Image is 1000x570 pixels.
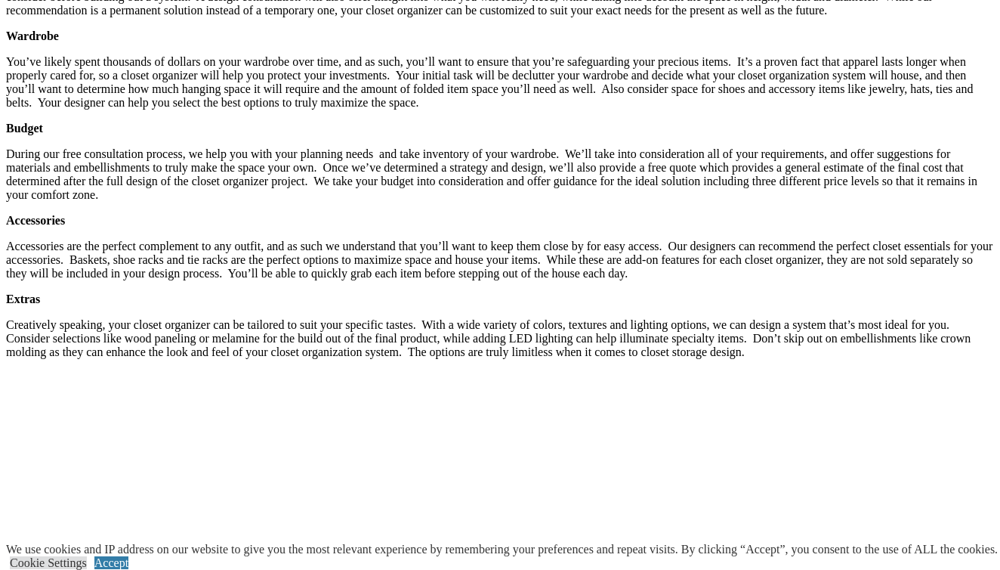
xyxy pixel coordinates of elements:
[10,556,87,569] a: Cookie Settings
[6,543,998,556] div: We use cookies and IP address on our website to give you the most relevant experience by remember...
[6,318,994,359] p: Creatively speaking, your closet organizer can be tailored to suit your specific tastes. With a w...
[6,122,43,135] strong: Budget
[6,147,994,202] p: During our free consultation process, we help you with your planning needs and take inventory of ...
[6,214,65,227] strong: Accessories
[6,55,994,110] p: You’ve likely spent thousands of dollars on your wardrobe over time, and as such, you’ll want to ...
[6,29,59,42] strong: Wardrobe
[6,293,40,305] strong: Extras
[6,240,994,280] p: Accessories are the perfect complement to any outfit, and as such we understand that you’ll want ...
[94,556,128,569] a: Accept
